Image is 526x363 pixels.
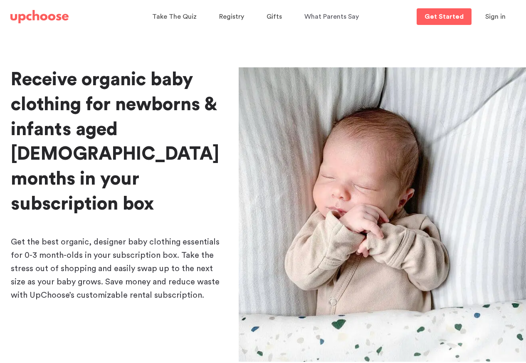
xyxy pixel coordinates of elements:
[417,8,472,25] a: Get Started
[425,13,464,20] p: Get Started
[219,13,244,20] span: Registry
[152,13,197,20] span: Take The Quiz
[11,67,225,217] h1: Receive organic baby clothing for newborns & infants aged [DEMOGRAPHIC_DATA] months in your subsc...
[10,10,69,23] img: UpChoose
[304,9,361,25] a: What Parents Say
[219,9,247,25] a: Registry
[267,13,282,20] span: Gifts
[10,8,69,25] a: UpChoose
[152,9,199,25] a: Take The Quiz
[11,238,220,299] span: Get the best organic, designer baby clothing essentials for 0-3 month-olds in your subscription b...
[267,9,284,25] a: Gifts
[475,8,516,25] button: Sign in
[304,13,359,20] span: What Parents Say
[485,13,506,20] span: Sign in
